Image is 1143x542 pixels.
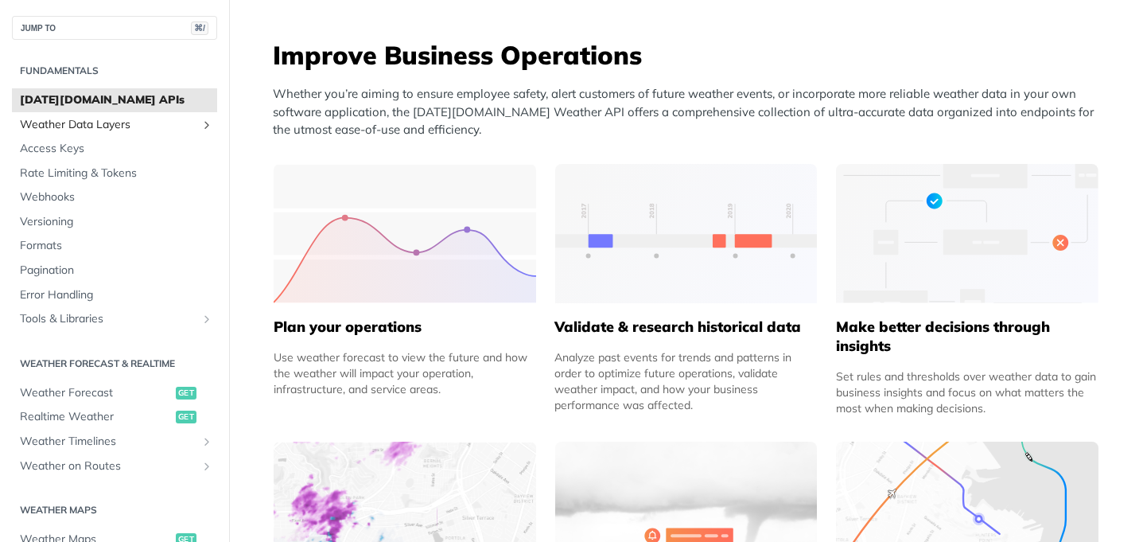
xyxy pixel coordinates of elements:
a: Versioning [12,210,217,234]
img: 39565e8-group-4962x.svg [274,164,536,303]
span: Realtime Weather [20,409,172,425]
span: Weather Data Layers [20,117,196,133]
span: Pagination [20,263,213,279]
button: Show subpages for Weather Timelines [200,435,213,448]
div: Set rules and thresholds over weather data to gain business insights and focus on what matters th... [836,368,1098,416]
span: Rate Limiting & Tokens [20,166,213,181]
h3: Improve Business Operations [273,37,1108,72]
h5: Validate & research historical data [554,318,817,337]
span: Access Keys [20,141,213,157]
span: Weather Forecast [20,385,172,401]
span: Weather on Routes [20,458,196,474]
a: Access Keys [12,137,217,161]
a: Rate Limiting & Tokens [12,162,217,185]
span: get [176,411,196,423]
h2: Weather Forecast & realtime [12,357,217,371]
img: a22d113-group-496-32x.svg [836,164,1098,303]
a: [DATE][DOMAIN_NAME] APIs [12,88,217,112]
a: Weather Forecastget [12,381,217,405]
span: Formats [20,238,213,254]
span: Tools & Libraries [20,311,196,327]
button: Show subpages for Tools & Libraries [200,313,213,326]
span: Versioning [20,214,213,230]
div: Analyze past events for trends and patterns in order to optimize future operations, validate weat... [554,349,817,413]
p: Whether you’re aiming to ensure employee safety, alert customers of future weather events, or inc... [273,85,1108,139]
span: ⌘/ [191,21,208,35]
img: 13d7ca0-group-496-2.svg [555,164,818,303]
h5: Make better decisions through insights [836,318,1098,356]
a: Weather TimelinesShow subpages for Weather Timelines [12,430,217,454]
a: Weather on RoutesShow subpages for Weather on Routes [12,454,217,478]
a: Pagination [12,259,217,283]
button: Show subpages for Weather on Routes [200,460,213,473]
span: Webhooks [20,189,213,205]
span: Weather Timelines [20,434,196,450]
a: Webhooks [12,185,217,209]
h2: Fundamentals [12,64,217,78]
button: JUMP TO⌘/ [12,16,217,40]
h5: Plan your operations [274,318,536,337]
a: Formats [12,234,217,258]
a: Tools & LibrariesShow subpages for Tools & Libraries [12,307,217,331]
a: Error Handling [12,283,217,307]
span: Error Handling [20,287,213,303]
a: Realtime Weatherget [12,405,217,429]
div: Use weather forecast to view the future and how the weather will impact your operation, infrastru... [274,349,536,397]
a: Weather Data LayersShow subpages for Weather Data Layers [12,113,217,137]
span: [DATE][DOMAIN_NAME] APIs [20,92,213,108]
span: get [176,387,196,400]
button: Show subpages for Weather Data Layers [200,119,213,131]
h2: Weather Maps [12,503,217,517]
